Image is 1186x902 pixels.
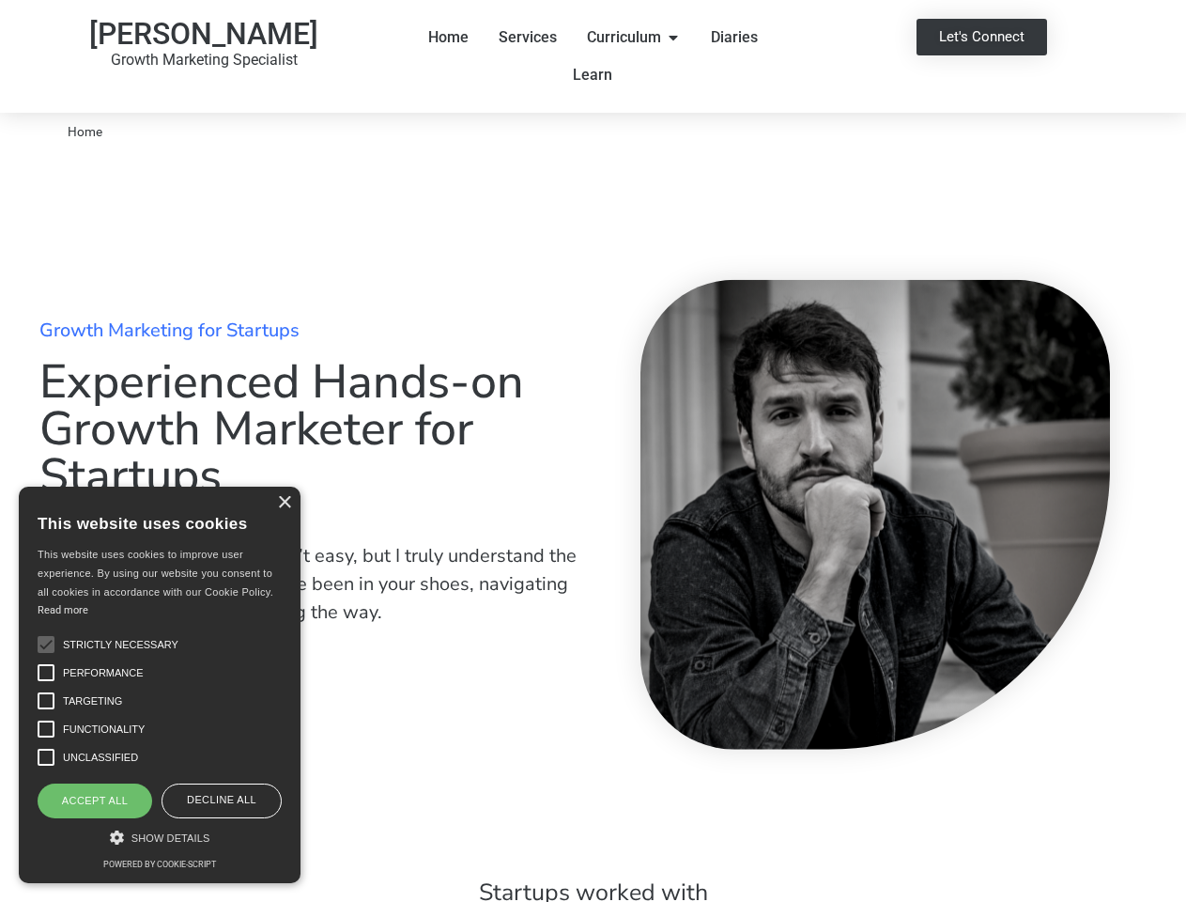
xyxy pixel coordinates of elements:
div: Menu Toggle [408,19,778,94]
p: Growth Marketing Specialist [19,49,389,71]
span: Functionality [63,722,145,738]
span: Strictly necessary [63,637,178,653]
h2: Growth Marketing for Startups [39,321,584,340]
span: Learn [573,64,612,86]
div: This website uses cookies [38,501,282,546]
span: Let's Connect [939,30,1024,44]
a: [PERSON_NAME] [89,16,318,52]
h1: Experienced Hands-on Growth Marketer for Startups [39,359,584,500]
iframe: Chat Widget [873,699,1186,902]
span: Services [499,26,557,49]
div: Decline all [162,784,282,817]
span: Curriculum [587,26,661,49]
span: This website uses cookies to improve user experience. By using our website you consent to all coo... [38,549,273,598]
img: Ruben Lozano Me Growth Marketing Specialist www.rubenlozano.me 2 [640,280,1110,750]
p: Driving sustainable growth isn’t easy, but I truly understand the challenges you’re facing, as I’... [39,542,584,627]
a: Let's Connect [916,19,1047,55]
span: Home [428,26,469,49]
span: Unclassified [63,750,138,766]
div: Show details [38,828,282,847]
span: Diaries [711,26,758,49]
span: Show details [131,832,210,844]
span: Performance [63,665,144,681]
div: Accept all [38,784,152,817]
a: Powered by cookie-script [103,860,216,869]
span: Targeting [63,693,122,709]
div: Close [277,496,291,510]
span: Home [68,124,102,139]
a: Read more [38,604,88,616]
nav: Menu [408,19,778,94]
